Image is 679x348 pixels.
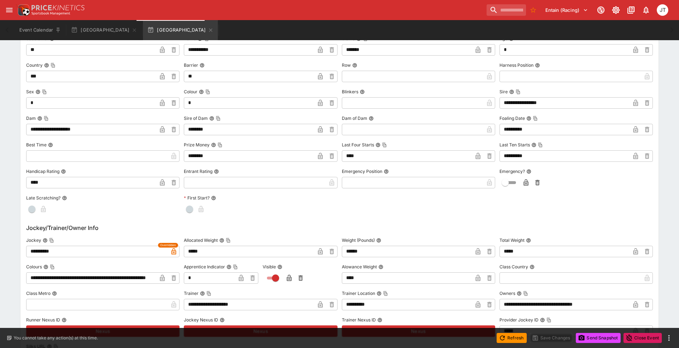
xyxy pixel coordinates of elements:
button: Foaling DateCopy To Clipboard [526,116,531,121]
p: Visible [263,264,276,270]
button: Runner Nexus ID [62,318,67,323]
button: Blinkers [360,89,365,94]
img: PriceKinetics Logo [16,3,30,17]
button: [GEOGRAPHIC_DATA] [67,20,142,40]
p: First Start? [184,195,210,201]
p: Blinkers [342,89,358,95]
p: Alowance Weight [342,264,377,270]
p: You cannot take any action(s) at this time. [14,335,98,341]
button: Provider Jockey IDCopy To Clipboard [540,318,545,323]
p: Runner Nexus ID [26,317,60,323]
button: Harness Position [535,63,540,68]
button: Refresh [497,333,527,343]
button: Copy To Clipboard [206,291,211,296]
button: SireCopy To Clipboard [509,89,514,94]
button: CountryCopy To Clipboard [44,63,49,68]
button: Copy To Clipboard [383,291,388,296]
p: Class Country [499,264,528,270]
button: Last Four StartsCopy To Clipboard [376,142,381,147]
p: Dam of Dam [342,115,367,121]
p: Total Weight [499,237,525,243]
p: Prize Money [184,142,210,148]
button: Select Tenant [541,4,592,16]
input: search [487,4,526,16]
p: Dam [26,115,36,121]
button: open drawer [3,4,16,17]
button: Entrant Rating [214,169,219,174]
p: Last Ten Starts [499,142,530,148]
button: more [665,334,673,342]
p: Colour [184,89,197,95]
img: Sportsbook Management [32,12,70,15]
button: SexCopy To Clipboard [35,89,40,94]
button: Trainer LocationCopy To Clipboard [377,291,382,296]
button: Alowance Weight [378,264,383,269]
p: Handicap Rating [26,168,59,174]
p: Sire [499,89,508,95]
button: Emergency? [526,169,531,174]
button: Dam of Dam [369,116,374,121]
button: First Start? [211,196,216,201]
button: Josh Tanner [655,2,670,18]
button: Notifications [640,4,652,17]
button: Close Event [623,333,662,343]
button: [GEOGRAPHIC_DATA] [143,20,218,40]
button: Copy To Clipboard [42,89,47,94]
div: Josh Tanner [657,4,668,16]
button: Copy To Clipboard [546,318,551,323]
button: Copy To Clipboard [233,264,238,269]
button: Copy To Clipboard [44,116,49,121]
button: No Bookmarks [527,4,539,16]
p: Trainer Location [342,290,375,296]
p: Apprentice Indicator [184,264,225,270]
button: Copy To Clipboard [217,142,223,147]
p: Allocated Weight [184,237,218,243]
button: Allocated WeightCopy To Clipboard [219,238,224,243]
button: Total Weight [526,238,531,243]
button: Emergency Position [384,169,389,174]
button: DamCopy To Clipboard [37,116,42,121]
p: Late Scratching? [26,195,61,201]
button: Copy To Clipboard [216,116,221,121]
button: Copy To Clipboard [51,63,56,68]
p: Emergency? [499,168,525,174]
button: Best Time [48,142,53,147]
button: Prize MoneyCopy To Clipboard [211,142,216,147]
button: Event Calendar [15,20,65,40]
button: Class Country [530,264,535,269]
p: Colours [26,264,42,270]
button: Copy To Clipboard [538,142,543,147]
h6: Jockey/Trainer/Owner Info [26,224,653,232]
button: Weight (Pounds) [376,238,381,243]
button: Connected to PK [594,4,607,17]
button: Copy To Clipboard [516,89,521,94]
p: Entrant Rating [184,168,212,174]
button: Toggle light/dark mode [609,4,622,17]
p: Weight (Pounds) [342,237,375,243]
button: Copy To Clipboard [226,238,231,243]
button: Class Metro [52,291,57,296]
button: Nexus [26,325,180,337]
button: Documentation [625,4,637,17]
button: Nexus [342,325,495,337]
p: Sex [26,89,34,95]
button: Copy To Clipboard [382,142,387,147]
p: Foaling Date [499,115,525,121]
p: Last Four Starts [342,142,374,148]
p: Jockey Nexus ID [184,317,218,323]
button: JockeyCopy To Clipboard [43,238,48,243]
button: Copy To Clipboard [523,291,528,296]
button: Sire of DamCopy To Clipboard [209,116,214,121]
button: Last Ten StartsCopy To Clipboard [531,142,536,147]
p: Best Time [26,142,47,148]
button: Copy To Clipboard [50,264,55,269]
button: Jockey Nexus ID [220,318,225,323]
p: Country [26,62,43,68]
p: Harness Position [499,62,534,68]
button: OwnersCopy To Clipboard [517,291,522,296]
button: Visible [277,264,282,269]
button: Barrier [200,63,205,68]
p: Sire of Dam [184,115,208,121]
p: Jockey [26,237,41,243]
p: Owners [499,290,515,296]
